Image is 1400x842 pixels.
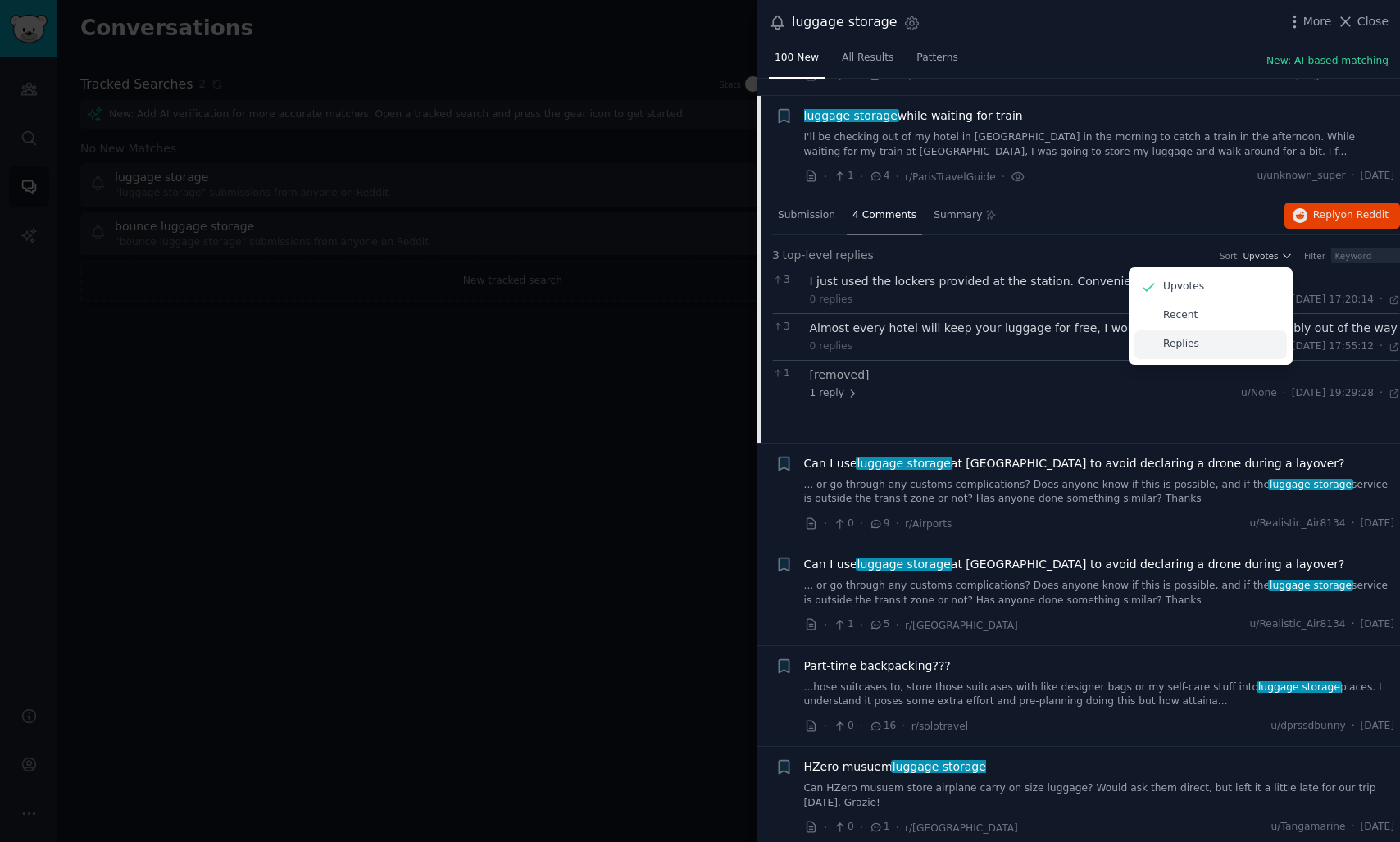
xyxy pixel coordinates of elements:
span: · [824,515,827,532]
span: Can I use at [GEOGRAPHIC_DATA] to avoid declaring a drone during a layover? [804,556,1345,573]
span: [DATE] 17:55:12 [1292,339,1374,354]
button: More [1286,13,1332,30]
a: luggage storagewhile waiting for train [804,107,1023,125]
button: Close [1337,13,1389,30]
span: [DATE] [1361,719,1394,734]
span: · [860,515,863,532]
p: Recent [1163,308,1198,323]
div: Filter [1304,250,1325,262]
span: · [902,717,905,735]
input: Keyword [1331,248,1400,264]
span: Can I use at [GEOGRAPHIC_DATA] to avoid declaring a drone during a layover? [804,455,1345,472]
span: More [1303,13,1332,30]
a: Can I useluggage storageat [GEOGRAPHIC_DATA] to avoid declaring a drone during a layover? [804,556,1345,573]
a: I'll be checking out of my hotel in [GEOGRAPHIC_DATA] in the morning to catch a train in the afte... [804,130,1395,159]
span: · [1352,617,1355,632]
span: · [860,168,863,185]
span: luggage storage [802,109,899,122]
span: Close [1357,13,1389,30]
span: Patterns [916,51,957,66]
a: Can HZero musuem store airplane carry on size luggage? Would ask them direct, but left it a littl... [804,781,1395,810]
span: r/[GEOGRAPHIC_DATA] [905,620,1018,631]
span: 9 [869,517,889,531]
span: 0 [833,517,853,531]
span: 1 reply [810,386,859,401]
span: r/solotravel [911,721,968,732]
span: luggage storage [1268,580,1352,591]
span: · [860,717,863,735]
span: · [896,819,899,836]
span: [DATE] 17:20:14 [1292,293,1374,307]
span: · [1380,339,1383,354]
span: [DATE] 19:29:28 [1292,386,1374,401]
span: [DATE] [1361,617,1394,632]
span: u/Tangamarine [1271,820,1346,835]
span: r/[GEOGRAPHIC_DATA] [905,822,1018,834]
span: · [1380,386,1383,401]
a: ... or go through any customs complications? Does anyone know if this is possible, and if thelugg... [804,579,1395,608]
span: replies [835,247,874,264]
span: · [824,617,827,634]
span: · [824,168,827,185]
span: Reply [1313,208,1389,223]
span: luggage storage [1268,479,1352,490]
span: · [1380,293,1383,307]
p: Replies [1163,337,1199,352]
span: u/Realistic_Air8134 [1250,617,1346,632]
a: All Results [836,45,899,79]
span: · [1283,386,1286,401]
button: Upvotes [1243,250,1293,262]
span: 3 [772,273,801,288]
div: luggage storage [792,12,898,33]
span: 16 [869,719,896,734]
span: 1 [833,617,853,632]
span: 0 [833,820,853,835]
span: luggage storage [891,760,988,773]
button: New: AI-based matching [1266,54,1389,69]
span: 0 [833,719,853,734]
p: Upvotes [1163,280,1204,294]
span: [DATE] [1361,517,1394,531]
span: r/Airports [905,518,952,530]
span: u/dprssdbunny [1270,719,1345,734]
span: luggage storage [1257,681,1341,693]
span: 100 New [775,51,819,66]
span: u/None [1241,387,1277,398]
span: Summary [934,208,982,223]
span: · [1002,168,1005,185]
span: · [1352,169,1355,184]
div: Sort [1220,250,1238,262]
span: 3 [772,320,801,335]
span: · [896,168,899,185]
a: 100 New [769,45,825,79]
span: r/ParisTravelGuide [905,171,996,183]
button: Replyon Reddit [1284,203,1400,229]
span: [DATE] [1361,169,1394,184]
span: 1 [833,169,853,184]
span: u/Realistic_Air8134 [1250,517,1346,531]
span: Upvotes [1243,250,1278,262]
span: top-level [782,247,832,264]
span: while waiting for train [804,107,1023,125]
a: ... or go through any customs complications? Does anyone know if this is possible, and if thelugg... [804,478,1395,507]
span: · [896,617,899,634]
span: · [1352,719,1355,734]
span: · [1352,820,1355,835]
span: [DATE] [1361,820,1394,835]
span: 1 [772,366,801,381]
span: · [824,717,827,735]
span: 4 [869,169,889,184]
a: HZero musuemluggage storage [804,758,986,776]
span: · [860,819,863,836]
a: ...hose suitcases to, store those suitcases with like designer bags or my self-care stuff intolug... [804,680,1395,709]
span: u/unknown_super [1257,169,1345,184]
span: 4 Comments [852,208,916,223]
span: on Reddit [1341,209,1389,221]
span: · [860,617,863,634]
span: 5 [869,617,889,632]
span: Submission [778,208,835,223]
a: Part-time backpacking??? [804,658,951,675]
span: · [1352,517,1355,531]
